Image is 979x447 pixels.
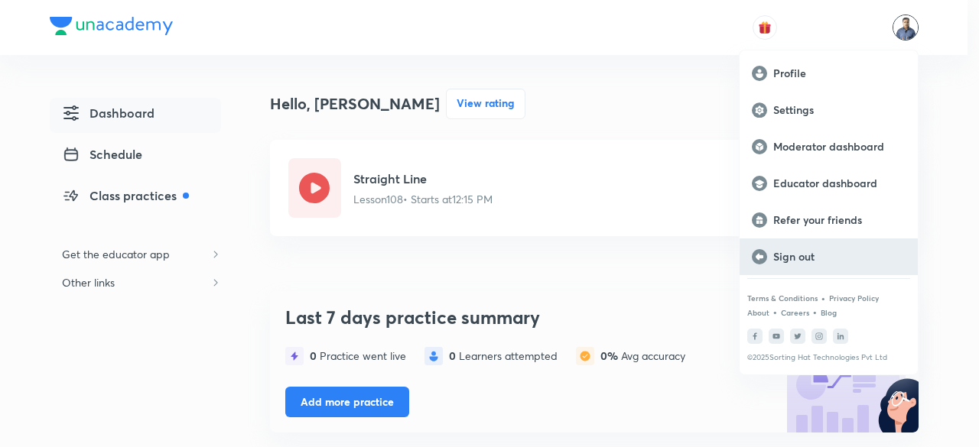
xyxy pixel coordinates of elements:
p: Refer your friends [773,213,906,227]
a: Terms & Conditions [747,293,818,303]
p: Profile [773,66,906,80]
p: Settings [773,103,906,117]
p: Moderator dashboard [773,140,906,154]
a: Profile [740,55,918,92]
a: Blog [821,308,837,317]
a: About [747,308,769,317]
a: Settings [740,92,918,128]
div: • [812,305,818,319]
div: • [772,305,778,319]
div: • [821,291,826,305]
a: Careers [781,308,809,317]
a: Educator dashboard [740,165,918,202]
a: Moderator dashboard [740,128,918,165]
p: © 2025 Sorting Hat Technologies Pvt Ltd [747,353,910,362]
a: Refer your friends [740,202,918,238]
p: Sign out [773,250,906,264]
p: Educator dashboard [773,177,906,190]
a: Privacy Policy [829,293,879,303]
